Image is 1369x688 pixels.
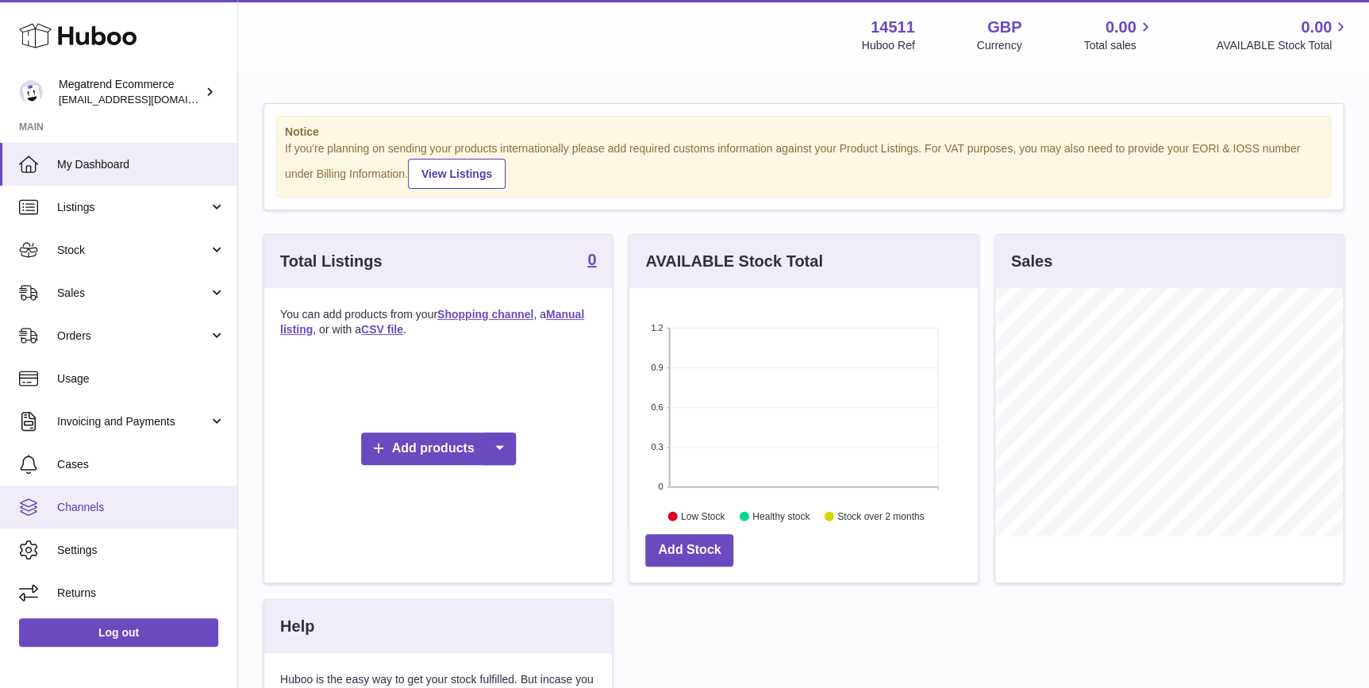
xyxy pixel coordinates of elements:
span: Cases [57,457,225,472]
a: Shopping channel [437,308,533,321]
strong: Notice [285,125,1322,140]
span: Invoicing and Payments [57,414,209,429]
text: 0.3 [652,442,663,452]
a: CSV file [361,323,403,336]
a: 0.00 Total sales [1083,17,1154,53]
text: 0.6 [652,402,663,412]
span: 0.00 [1106,17,1136,38]
span: [EMAIL_ADDRESS][DOMAIN_NAME] [59,93,233,106]
span: Stock [57,243,209,258]
span: Usage [57,371,225,386]
a: Add products [361,432,516,465]
a: Manual listing [280,308,584,336]
span: Orders [57,329,209,344]
a: 0.00 AVAILABLE Stock Total [1216,17,1350,53]
span: Returns [57,586,225,601]
span: Total sales [1083,38,1154,53]
text: Low Stock [681,510,725,521]
text: Stock over 2 months [837,510,924,521]
h3: Help [280,616,314,637]
p: You can add products from your , a , or with a . [280,307,596,337]
div: Currency [977,38,1022,53]
h3: AVAILABLE Stock Total [645,251,822,272]
span: Sales [57,286,209,301]
text: 0.9 [652,363,663,372]
img: internalAdmin-14511@internal.huboo.com [19,80,43,104]
div: Megatrend Ecommerce [59,77,202,107]
span: Settings [57,543,225,558]
div: If you're planning on sending your products internationally please add required customs informati... [285,141,1322,189]
strong: 0 [587,252,596,267]
span: Channels [57,500,225,515]
text: 1.2 [652,323,663,332]
span: 0.00 [1301,17,1332,38]
strong: 14511 [871,17,915,38]
a: Add Stock [645,534,733,567]
a: 0 [587,252,596,271]
text: Healthy stock [752,510,810,521]
h3: Sales [1011,251,1052,272]
strong: GBP [987,17,1021,38]
text: 0 [659,482,663,491]
span: AVAILABLE Stock Total [1216,38,1350,53]
a: Log out [19,618,218,647]
span: Listings [57,200,209,215]
h3: Total Listings [280,251,383,272]
div: Huboo Ref [862,38,915,53]
span: My Dashboard [57,157,225,172]
a: View Listings [408,159,506,189]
